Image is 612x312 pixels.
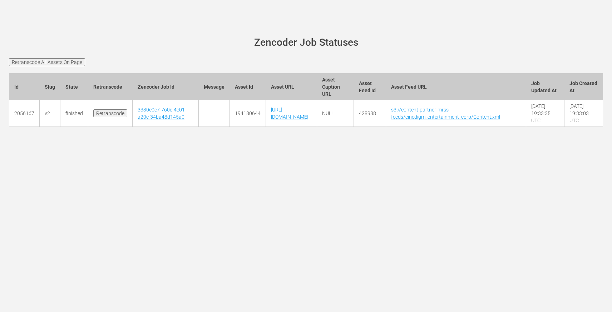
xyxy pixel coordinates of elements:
[526,73,564,100] th: Job Updated At
[354,73,386,100] th: Asset Feed Id
[317,100,354,127] td: NULL
[271,107,308,120] a: [URL][DOMAIN_NAME]
[93,109,127,117] input: Retranscode
[564,100,603,127] td: [DATE] 19:33:03 UTC
[9,73,40,100] th: Id
[386,73,526,100] th: Asset Feed URL
[229,100,266,127] td: 194180644
[19,37,593,48] h1: Zencoder Job Statuses
[40,100,60,127] td: v2
[354,100,386,127] td: 428988
[266,73,317,100] th: Asset URL
[60,73,88,100] th: State
[88,73,133,100] th: Retranscode
[317,73,354,100] th: Asset Caption URL
[9,58,85,66] input: Retranscode All Assets On Page
[391,107,500,120] a: s3://content-partner-mrss-feeds/cinedigm_entertainment_corp/Content.xml
[9,100,40,127] td: 2056167
[564,73,603,100] th: Job Created At
[60,100,88,127] td: finished
[526,100,564,127] td: [DATE] 19:33:35 UTC
[133,73,199,100] th: Zencoder Job Id
[198,73,229,100] th: Message
[229,73,266,100] th: Asset Id
[40,73,60,100] th: Slug
[138,107,186,120] a: 3330c0c7-760c-4c01-a20e-34ba48d145a0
